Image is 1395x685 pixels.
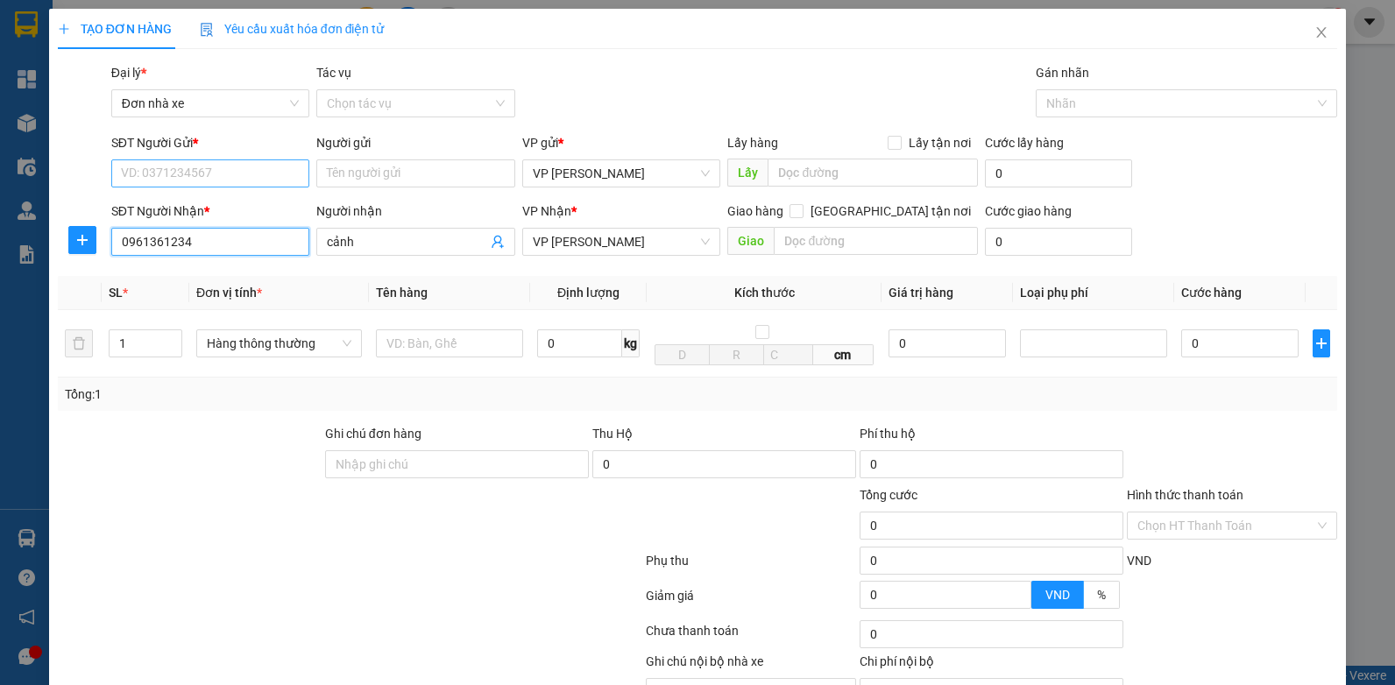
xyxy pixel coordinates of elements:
[376,286,428,300] span: Tên hàng
[622,329,640,357] span: kg
[644,551,858,582] div: Phụ thu
[533,160,711,187] span: VP Trần Khát Chân
[985,204,1072,218] label: Cước giao hàng
[557,286,620,300] span: Định lượng
[709,344,764,365] input: R
[644,621,858,652] div: Chưa thanh toán
[163,90,318,107] strong: : [DOMAIN_NAME]
[727,159,768,187] span: Lấy
[196,286,262,300] span: Đơn vị tính
[860,488,917,502] span: Tổng cước
[58,23,70,35] span: plus
[860,652,1123,678] div: Chi phí nội bộ
[902,133,978,152] span: Lấy tận nơi
[889,329,1006,357] input: 0
[860,424,1123,450] div: Phí thu hộ
[1297,9,1346,58] button: Close
[1097,588,1106,602] span: %
[1127,488,1243,502] label: Hình thức thanh toán
[163,93,204,106] span: Website
[889,286,953,300] span: Giá trị hàng
[1314,336,1329,350] span: plus
[734,286,795,300] span: Kích thước
[111,201,310,221] div: SĐT Người Nhận
[325,427,421,441] label: Ghi chú đơn hàng
[774,227,977,255] input: Dọc đường
[65,329,93,357] button: delete
[170,52,312,70] strong: PHIẾU GỬI HÀNG
[804,201,978,221] span: [GEOGRAPHIC_DATA] tận nơi
[1045,588,1070,602] span: VND
[644,586,858,617] div: Giảm giá
[592,427,633,441] span: Thu Hộ
[316,66,351,80] label: Tác vụ
[727,204,783,218] span: Giao hàng
[727,136,778,150] span: Lấy hàng
[1036,66,1089,80] label: Gán nhãn
[655,344,710,365] input: D
[1013,276,1174,310] th: Loại phụ phí
[646,652,856,678] div: Ghi chú nội bộ nhà xe
[109,286,123,300] span: SL
[65,385,540,404] div: Tổng: 1
[69,233,96,247] span: plus
[1127,554,1151,568] span: VND
[763,344,813,365] input: C
[68,226,96,254] button: plus
[122,90,300,117] span: Đơn nhà xe
[200,23,214,37] img: icon
[985,136,1064,150] label: Cước lấy hàng
[768,159,977,187] input: Dọc đường
[533,229,711,255] span: VP LÊ HỒNG PHONG
[522,204,571,218] span: VP Nhận
[58,22,172,36] span: TẠO ĐƠN HÀNG
[1181,286,1242,300] span: Cước hàng
[813,344,874,365] span: cm
[325,450,589,478] input: Ghi chú đơn hàng
[316,133,515,152] div: Người gửi
[207,330,351,357] span: Hàng thông thường
[184,74,298,87] strong: Hotline : 0889 23 23 23
[316,201,515,221] div: Người nhận
[985,228,1132,256] input: Cước giao hàng
[522,133,721,152] div: VP gửi
[727,227,774,255] span: Giao
[111,133,310,152] div: SĐT Người Gửi
[491,235,505,249] span: user-add
[122,30,360,48] strong: CÔNG TY TNHH VĨNH QUANG
[1313,329,1330,357] button: plus
[1314,25,1328,39] span: close
[985,159,1132,187] input: Cước lấy hàng
[16,27,98,109] img: logo
[376,329,523,357] input: VD: Bàn, Ghế
[111,66,146,80] span: Đại lý
[200,22,385,36] span: Yêu cầu xuất hóa đơn điện tử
